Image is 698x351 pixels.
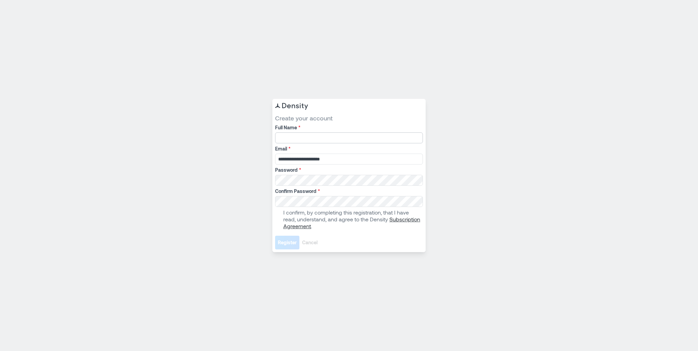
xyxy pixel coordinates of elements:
label: Email [275,145,422,152]
button: Cancel [299,236,320,249]
button: Register [275,236,299,249]
span: Create your account [275,114,423,122]
label: Full Name [275,124,422,131]
span: Register [278,239,297,246]
p: I confirm, by completing this registration, that I have read, understand, and agree to the Density . [283,209,422,230]
a: Subscription Agreement [283,216,420,229]
label: Confirm Password [275,188,422,195]
span: Cancel [302,239,318,246]
label: Password [275,167,422,173]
